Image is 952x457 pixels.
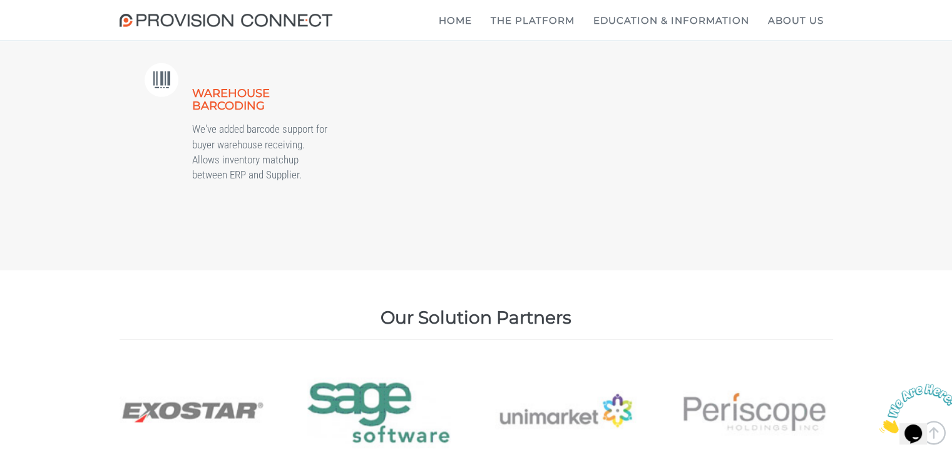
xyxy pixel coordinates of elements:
[192,88,328,113] h3: WAREHOUSE BARCODING
[5,5,83,54] img: Chat attention grabber
[192,121,328,182] p: We've added barcode support for buyer warehouse receiving. Allows inventory matchup between ERP a...
[120,14,339,27] img: Provision Connect
[120,308,833,327] h3: Our Solution Partners
[874,379,952,438] iframe: chat widget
